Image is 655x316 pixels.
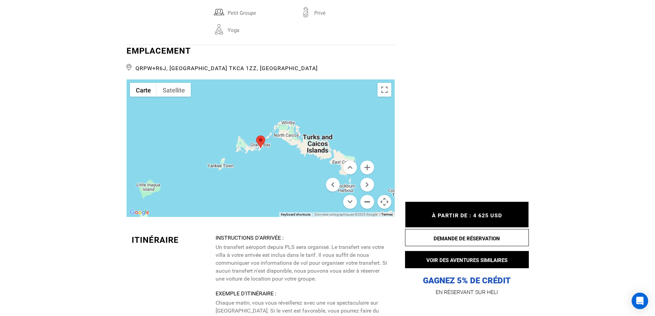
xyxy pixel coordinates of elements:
button: DEMANDE DE RÉSERVATION [405,229,529,246]
button: Afficher le plan des rues [130,83,157,97]
font: Satellite [163,86,185,94]
img: Google [128,208,151,217]
font: Yoga [228,27,239,33]
img: yoga.svg [214,24,224,34]
button: Monter [343,161,357,174]
font: Un transfert aéroport depuis PLS sera organisé. Le transfert vers votre villa à votre arrivée est... [216,244,387,282]
button: VOIR DES AVENTURES SIMILAIRES [405,251,529,268]
a: Termes [381,213,393,216]
font: Exemple d'itinéraire : [216,290,276,297]
img: smallgroup.svg [214,7,224,17]
a: Ouvrir cette zone dans Google Maps (ouvre une nouvelle fenêtre) [128,208,151,217]
button: Basculer en mode plein écran [378,83,391,97]
font: DEMANDE DE RÉSERVATION [434,236,500,242]
button: Commandes de la caméra cartographique [378,195,391,209]
font: VOIR DES AVENTURES SIMILAIRES [426,257,507,263]
font: Itinéraire [132,235,179,245]
button: Raccourcis clavier [281,212,310,217]
font: À PARTIR DE : 4 625 USD [432,212,502,219]
font: Données cartographiques ©2025 Google [315,213,377,216]
font: petit groupe [228,10,256,16]
font: Carte [136,86,151,94]
font: EN RÉSERVANT SUR HELI [436,289,498,295]
button: Afficher les images satellite [157,83,191,97]
img: private.svg [301,7,311,17]
font: QRPW+R6J, [GEOGRAPHIC_DATA] TKCA 1ZZ, [GEOGRAPHIC_DATA] [135,65,318,72]
button: Descendre [343,195,357,209]
div: Ouvrir Intercom Messenger [632,293,648,309]
font: EMPLACEMENT [127,46,191,56]
font: Privé [314,10,326,16]
button: Zoom arrière [360,195,374,209]
button: Déplacez-vous vers la droite [360,178,374,192]
button: Déplacer vers la gauche [326,178,340,192]
font: GAGNEZ 5% DE CRÉDIT [423,276,511,285]
button: Zoom avant [360,161,374,174]
font: Instructions d'arrivée : [216,235,284,241]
